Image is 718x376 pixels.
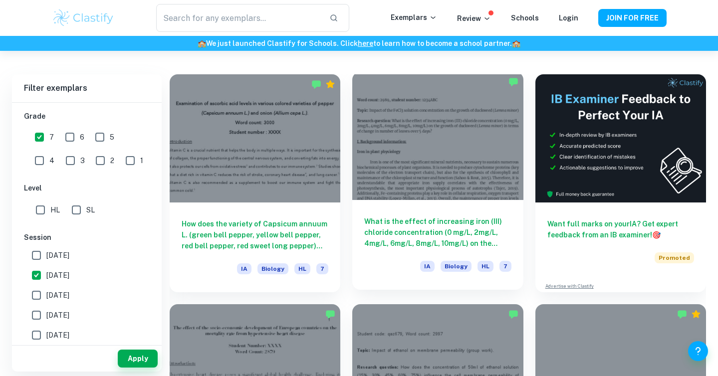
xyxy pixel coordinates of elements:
span: 🏫 [198,39,206,47]
a: Schools [511,14,539,22]
span: IA [420,261,435,272]
button: JOIN FOR FREE [598,9,667,27]
input: Search for any exemplars... [156,4,321,32]
span: Biology [441,261,472,272]
span: IA [237,263,251,274]
span: [DATE] [46,310,69,321]
img: Thumbnail [535,74,706,202]
a: here [358,39,373,47]
span: 7 [49,132,54,143]
span: 1 [140,155,143,166]
span: [DATE] [46,330,69,341]
div: Premium [325,79,335,89]
span: SL [86,204,95,215]
span: HL [478,261,493,272]
p: Exemplars [391,12,437,23]
span: Biology [257,263,288,274]
span: [DATE] [46,290,69,301]
span: 5 [110,132,114,143]
a: What is the effect of increasing iron (III) chloride concentration (0 mg/L, 2mg/L, 4mg/L, 6mg/L, ... [352,74,523,292]
img: Marked [508,77,518,87]
h6: How does the variety of Capsicum annuum L. (green bell pepper, yellow bell pepper, red bell peppe... [182,218,328,251]
span: HL [294,263,310,274]
img: Marked [311,79,321,89]
span: Promoted [655,252,694,263]
span: [DATE] [46,250,69,261]
img: Marked [508,309,518,319]
span: [DATE] [46,270,69,281]
span: 7 [316,263,328,274]
a: How does the variety of Capsicum annuum L. (green bell pepper, yellow bell pepper, red bell peppe... [170,74,340,292]
h6: Level [24,183,150,193]
img: Marked [677,309,687,319]
p: Review [457,13,491,24]
h6: Session [24,232,150,243]
span: 6 [80,132,84,143]
span: 3 [80,155,85,166]
span: 7 [499,261,511,272]
span: 4 [49,155,54,166]
div: Premium [691,309,701,319]
img: Marked [325,309,335,319]
h6: We just launched Clastify for Schools. Click to learn how to become a school partner. [2,38,716,49]
span: HL [50,204,60,215]
span: 2 [110,155,114,166]
button: Apply [118,350,158,368]
a: Login [559,14,578,22]
h6: What is the effect of increasing iron (III) chloride concentration (0 mg/L, 2mg/L, 4mg/L, 6mg/L, ... [364,216,511,249]
img: Clastify logo [52,8,115,28]
span: 🏫 [512,39,520,47]
h6: Want full marks on your IA ? Get expert feedback from an IB examiner! [547,218,694,240]
h6: Filter exemplars [12,74,162,102]
a: Want full marks on yourIA? Get expert feedback from an IB examiner!PromotedAdvertise with Clastify [535,74,706,292]
h6: Grade [24,111,150,122]
a: Advertise with Clastify [545,283,594,290]
button: Help and Feedback [688,341,708,361]
span: 🎯 [652,231,661,239]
